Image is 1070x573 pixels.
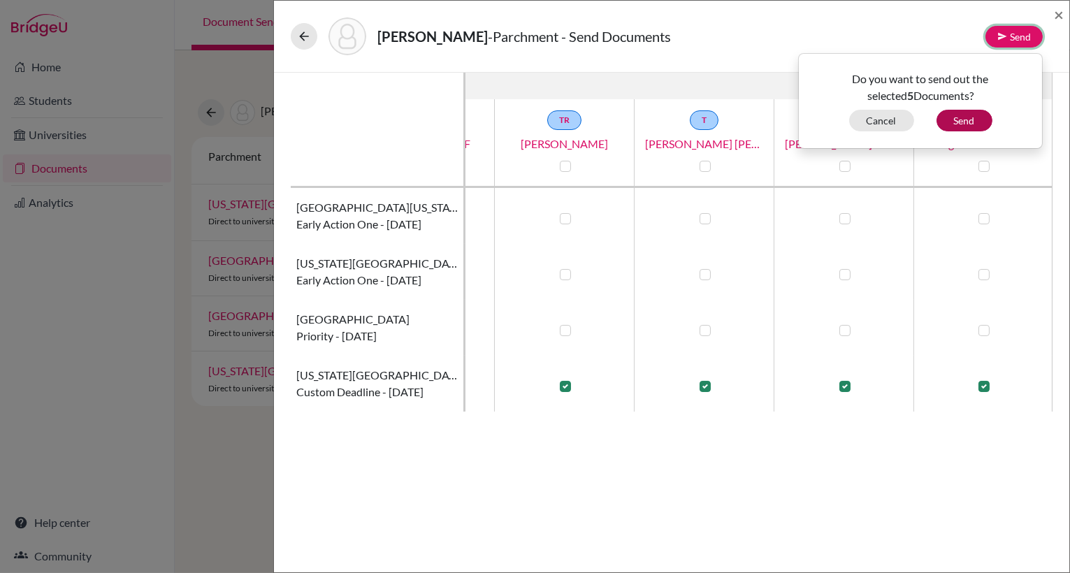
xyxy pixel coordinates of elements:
span: [US_STATE][GEOGRAPHIC_DATA] [296,255,458,272]
button: Close [1054,6,1064,23]
th: READY TO SEND [355,73,1054,99]
span: Priority - [DATE] [296,328,377,344]
span: Early action one - [DATE] [296,216,421,233]
span: - Parchment - Send Documents [488,28,671,45]
span: [US_STATE][GEOGRAPHIC_DATA] [296,367,458,384]
a: [PERSON_NAME] [495,136,635,152]
p: Do you want to send out the selected Documents? [809,71,1032,104]
a: [PERSON_NAME] G9 Transcript [774,136,914,152]
b: 5 [907,89,913,102]
a: TR [547,110,581,130]
span: [GEOGRAPHIC_DATA] [296,311,410,328]
a: T [690,110,718,130]
span: Early action one - [DATE] [296,272,421,289]
button: Send [985,26,1043,48]
span: × [1054,4,1064,24]
div: Send [798,53,1043,149]
strong: [PERSON_NAME] [377,28,488,45]
span: [GEOGRAPHIC_DATA][US_STATE] [296,199,458,216]
a: [PERSON_NAME] [PERSON_NAME] IT [635,136,774,152]
button: Send [937,110,992,131]
span: Custom deadline - [DATE] [296,384,424,400]
button: Cancel [849,110,914,131]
